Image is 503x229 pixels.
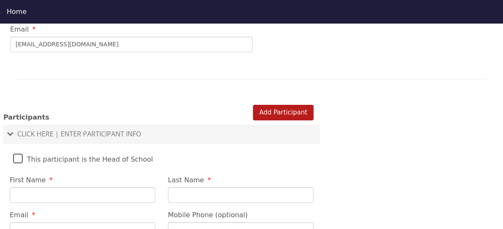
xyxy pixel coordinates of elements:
span: Mobile Phone (optional) [168,211,248,219]
span: Email [10,211,28,219]
span: Click Here | Enter Participant Info [17,129,141,138]
input: Email [10,37,253,52]
span: Email [10,25,29,33]
span: Last Name [168,176,204,184]
button: Add Participant [253,105,314,120]
span: First Name [10,176,46,184]
div: Home [7,7,496,17]
label: This participant is the Head of School [13,148,153,166]
span: Participants [3,113,49,121]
